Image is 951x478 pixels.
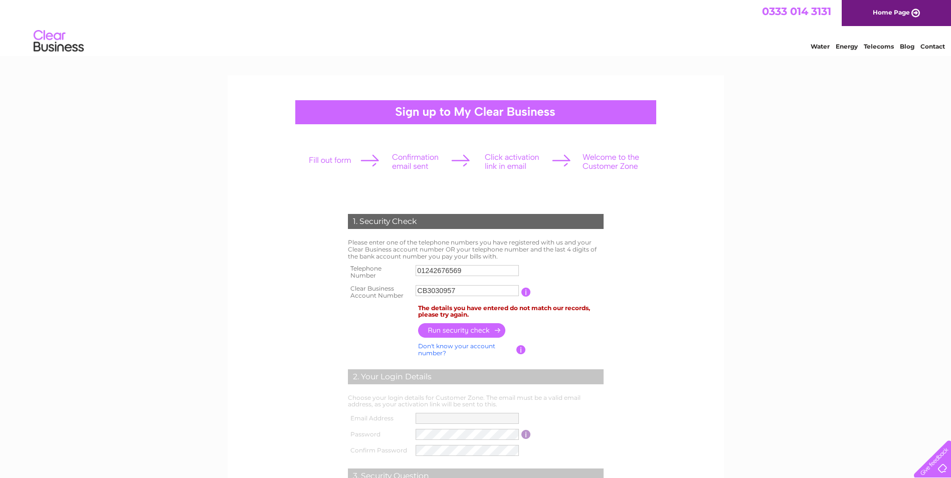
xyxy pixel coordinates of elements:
[345,410,414,426] th: Email Address
[521,430,531,439] input: Information
[516,345,526,354] input: Information
[811,43,830,50] a: Water
[239,6,713,49] div: Clear Business is a trading name of Verastar Limited (registered in [GEOGRAPHIC_DATA] No. 3667643...
[345,426,414,442] th: Password
[345,442,414,458] th: Confirm Password
[416,302,606,321] td: The details you have entered do not match our records, please try again.
[345,392,606,411] td: Choose your login details for Customer Zone. The email must be a valid email address, as your act...
[348,214,604,229] div: 1. Security Check
[900,43,914,50] a: Blog
[920,43,945,50] a: Contact
[345,236,606,262] td: Please enter one of the telephone numbers you have registered with us and your Clear Business acc...
[521,288,531,297] input: Information
[33,26,84,57] img: logo.png
[762,5,831,18] a: 0333 014 3131
[345,282,414,302] th: Clear Business Account Number
[836,43,858,50] a: Energy
[348,369,604,384] div: 2. Your Login Details
[345,262,414,282] th: Telephone Number
[418,342,495,357] a: Don't know your account number?
[864,43,894,50] a: Telecoms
